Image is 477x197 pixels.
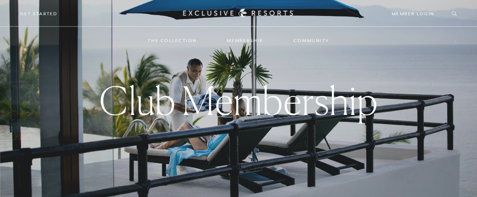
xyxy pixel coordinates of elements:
[99,81,378,120] h1: Club Membership
[20,10,58,17] a: Get Started
[218,28,272,53] a: Membership
[285,28,338,53] a: Community
[139,28,205,53] a: The Collection
[392,10,435,17] a: Member Login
